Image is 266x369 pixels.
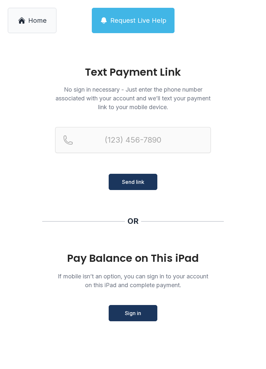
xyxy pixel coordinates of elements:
[110,16,166,25] span: Request Live Help
[122,178,144,186] span: Send link
[125,309,141,317] span: Sign in
[28,16,47,25] span: Home
[55,127,211,153] input: Reservation phone number
[127,216,139,226] div: OR
[55,85,211,111] p: No sign in necessary - Just enter the phone number associated with your account and we’ll text yo...
[55,67,211,77] h1: Text Payment Link
[55,252,211,264] div: Pay Balance on This iPad
[55,272,211,289] p: If mobile isn’t an option, you can sign in to your account on this iPad and complete payment.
